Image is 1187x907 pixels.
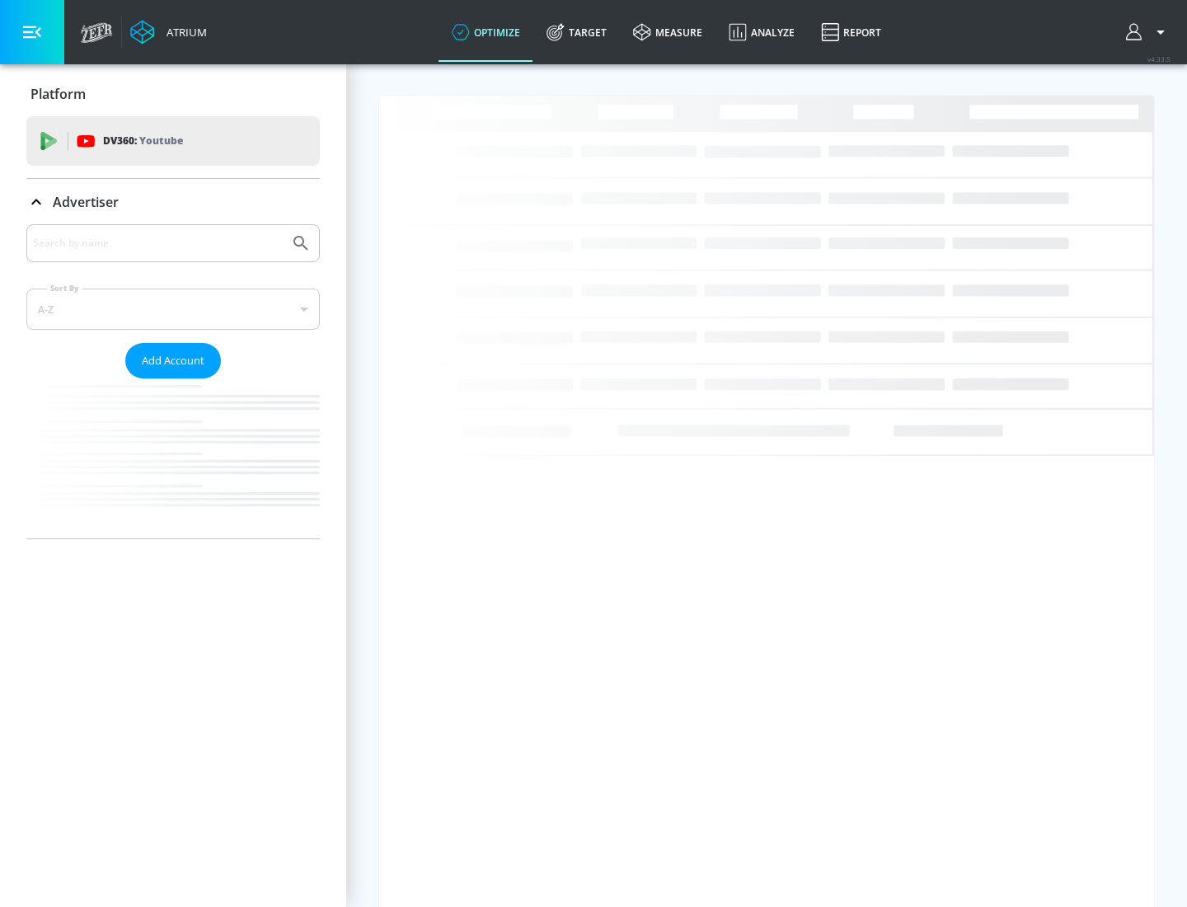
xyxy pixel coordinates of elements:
a: Target [533,2,620,62]
div: A-Z [26,289,320,330]
a: optimize [439,2,533,62]
span: Add Account [142,351,204,370]
div: Atrium [160,25,207,40]
div: DV360: Youtube [26,116,320,166]
a: Report [808,2,894,62]
div: Advertiser [26,224,320,538]
p: Platform [30,85,86,103]
input: Search by name [33,233,283,254]
a: Atrium [130,20,207,45]
div: Platform [26,71,320,117]
a: measure [620,2,715,62]
div: Advertiser [26,179,320,225]
a: Analyze [715,2,808,62]
span: v 4.33.5 [1147,54,1171,63]
p: Advertiser [53,193,119,211]
label: Sort By [47,283,82,294]
p: Youtube [139,132,183,149]
button: Add Account [125,343,221,378]
p: DV360: [103,132,183,150]
nav: list of Advertiser [26,378,320,538]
